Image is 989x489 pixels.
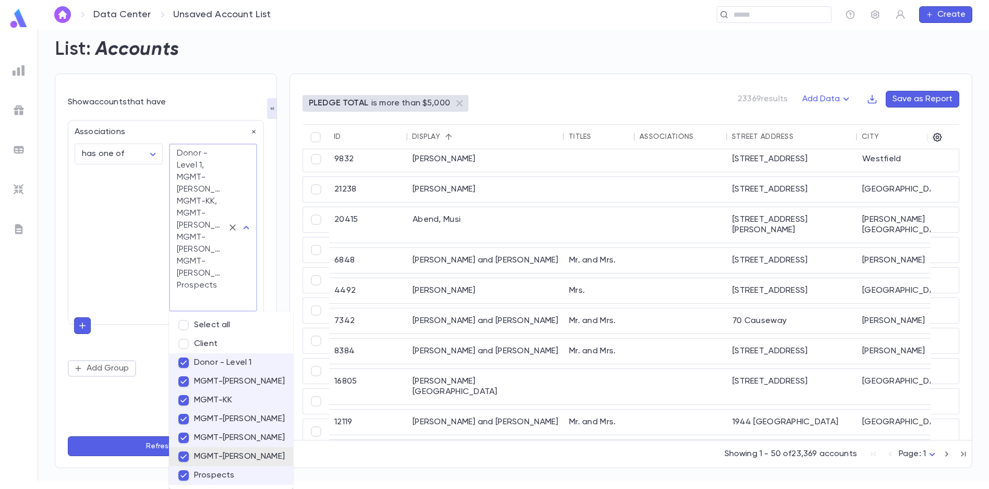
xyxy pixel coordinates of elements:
div: Street Address [732,133,793,141]
span: has one of [82,150,125,158]
div: [PERSON_NAME] [407,147,564,172]
div: Associations [640,133,693,141]
div: 20415 [329,207,407,243]
div: Mrs. [564,278,635,303]
button: Close [239,220,254,235]
p: Showing 1 - 50 of 23,369 accounts [725,449,857,459]
button: Clear [225,220,240,235]
li: Donor - Level 1 [169,353,293,372]
li: MGMT-[PERSON_NAME] [169,447,293,466]
div: [STREET_ADDRESS] [727,339,857,364]
img: batches_grey.339ca447c9d9533ef1741baa751efc33.svg [13,144,25,156]
div: 4492 [329,278,407,303]
li: MGMT-[PERSON_NAME] [169,428,293,447]
h2: Accounts [95,38,179,61]
div: [GEOGRAPHIC_DATA] [857,177,970,202]
div: [STREET_ADDRESS] [727,248,857,273]
button: Add Data [796,91,859,108]
div: Abend, Musi [407,207,564,243]
p: PLEDGE TOTAL [309,98,368,109]
div: 16805 [329,369,407,404]
div: [STREET_ADDRESS][PERSON_NAME] [727,207,857,243]
button: Sort [793,128,810,145]
span: Page: 1 [899,450,926,458]
a: Data Center [93,9,151,20]
h2: List: [55,38,91,61]
div: Mr. and Mrs. [564,410,635,435]
p: Unsaved Account List [173,9,271,20]
li: MGMT-[PERSON_NAME] [169,372,293,391]
div: Associations [68,121,257,137]
div: 8384 [329,339,407,364]
button: Sort [341,128,358,145]
div: [STREET_ADDRESS] [727,147,857,172]
div: [PERSON_NAME] and [PERSON_NAME] [407,410,564,435]
div: Mr. and Mrs. [564,308,635,333]
div: [STREET_ADDRESS] [727,369,857,404]
img: reports_grey.c525e4749d1bce6a11f5fe2a8de1b229.svg [13,64,25,77]
div: PLEDGE TOTALis more than $5,000 [303,95,468,112]
div: [PERSON_NAME] and [PERSON_NAME] [407,248,564,273]
button: Save as Report [886,91,959,108]
div: [PERSON_NAME] [857,339,970,364]
div: 1944 [GEOGRAPHIC_DATA] [727,410,857,435]
div: [STREET_ADDRESS] [727,278,857,303]
div: [PERSON_NAME] [857,308,970,333]
li: MGMT-[PERSON_NAME] [169,410,293,428]
img: campaigns_grey.99e729a5f7ee94e3726e6486bddda8f1.svg [13,104,25,116]
p: 23369 results [738,94,788,104]
div: [GEOGRAPHIC_DATA] [857,369,970,404]
div: Westfield [857,147,970,172]
div: [PERSON_NAME] [407,278,564,303]
div: [GEOGRAPHIC_DATA] [857,410,970,435]
li: Prospects [169,466,293,485]
li: MGMT-KK [169,391,293,410]
div: [GEOGRAPHIC_DATA] [857,278,970,303]
div: 21238 [329,177,407,202]
button: Add Group [68,360,136,377]
button: Create [919,6,972,23]
div: [PERSON_NAME] and [PERSON_NAME] [407,308,564,333]
li: Select all [169,316,293,335]
div: Titles [569,133,592,141]
div: Mr. and Mrs. [564,339,635,364]
img: letters_grey.7941b92b52307dd3b8a917253454ce1c.svg [13,223,25,235]
button: Refresh List [68,436,264,456]
button: Sort [592,128,608,145]
div: 6848 [329,248,407,273]
div: [PERSON_NAME][GEOGRAPHIC_DATA] [407,369,564,404]
div: [PERSON_NAME][GEOGRAPHIC_DATA] [857,207,970,243]
img: logo [8,8,29,29]
img: home_white.a664292cf8c1dea59945f0da9f25487c.svg [56,10,69,19]
p: is more than $5,000 [371,98,450,109]
div: ID [334,133,341,141]
div: City [862,133,879,141]
li: Client [169,335,293,353]
button: Sort [879,128,896,145]
div: Show accounts that have [68,97,264,108]
div: 70 Causeway [727,308,857,333]
div: Page: 1 [899,446,938,462]
div: [PERSON_NAME] [407,177,564,202]
div: [STREET_ADDRESS] [727,177,857,202]
div: Mr. and Mrs. [564,248,635,273]
div: 7342 [329,308,407,333]
img: imports_grey.530a8a0e642e233f2baf0ef88e8c9fcb.svg [13,183,25,196]
div: Display [412,133,440,141]
div: 12119 [329,410,407,435]
div: has one of [75,144,163,164]
div: 9832 [329,147,407,172]
button: Sort [440,128,457,145]
div: [PERSON_NAME] [857,248,970,273]
div: [PERSON_NAME] and [PERSON_NAME] [407,339,564,364]
div: Donor - Level 1, MGMT-[PERSON_NAME], MGMT-KK, MGMT-[PERSON_NAME], MGMT-[PERSON_NAME], MGMT-[PERSO... [177,148,221,292]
